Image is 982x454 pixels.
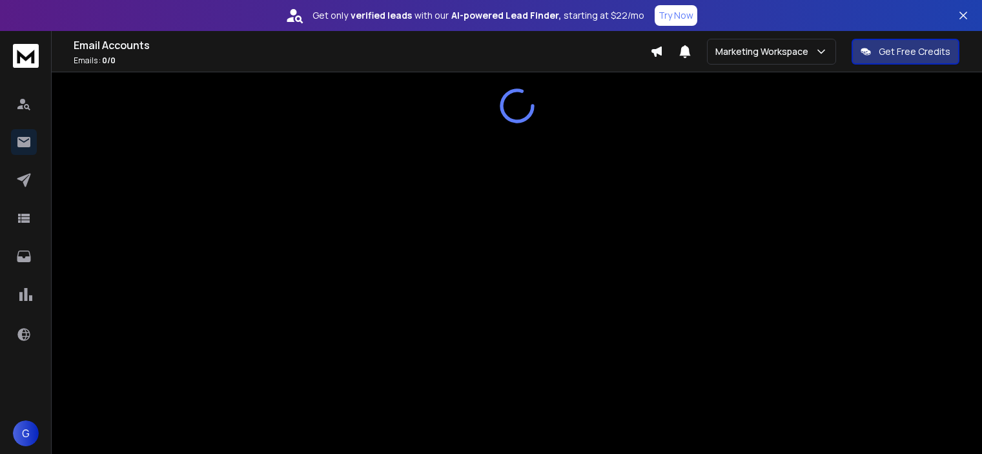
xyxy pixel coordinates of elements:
button: G [13,420,39,446]
p: Get Free Credits [879,45,950,58]
span: 0 / 0 [102,55,116,66]
strong: verified leads [351,9,412,22]
p: Try Now [659,9,693,22]
h1: Email Accounts [74,37,650,53]
p: Get only with our starting at $22/mo [312,9,644,22]
button: Try Now [655,5,697,26]
strong: AI-powered Lead Finder, [451,9,561,22]
button: Get Free Credits [852,39,959,65]
p: Emails : [74,56,650,66]
p: Marketing Workspace [715,45,813,58]
img: logo [13,44,39,68]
